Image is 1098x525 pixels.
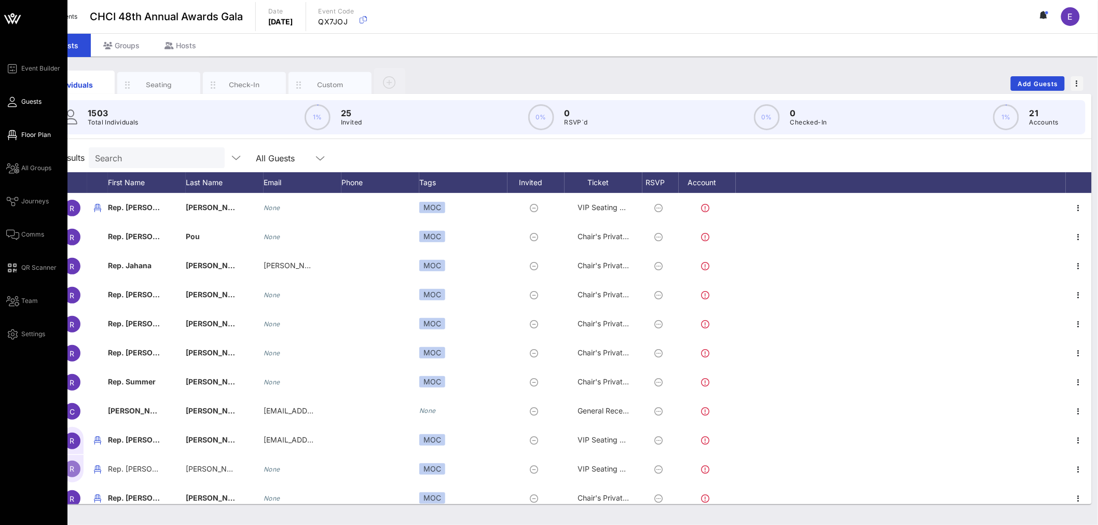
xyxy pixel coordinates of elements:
span: Pou [186,232,200,241]
div: MOC [419,347,445,358]
span: VIP Seating & Chair's Private Reception [578,464,712,473]
div: MOC [419,376,445,388]
div: Tags [419,172,507,193]
div: Check-In [222,80,268,90]
span: Rep. [PERSON_NAME] [108,435,187,444]
div: MOC [419,492,445,504]
span: [PERSON_NAME] [186,406,247,415]
span: Comms [21,230,44,239]
p: Accounts [1030,117,1059,128]
a: Journeys [6,195,49,208]
a: All Groups [6,162,51,174]
span: R [70,349,75,358]
span: [PERSON_NAME] [186,493,247,502]
span: Rep. [PERSON_NAME] [108,319,187,328]
span: Rep. Jahana [108,261,152,270]
div: MOC [419,202,445,213]
a: QR Scanner [6,261,57,274]
p: Checked-In [790,117,827,128]
a: Event Builder [6,62,60,75]
span: R [70,436,75,445]
span: Rep. Summer [108,377,156,386]
span: E [1068,11,1073,22]
span: Add Guests [1018,80,1059,88]
span: Rep. [PERSON_NAME] [108,290,187,299]
div: Account [679,172,736,193]
div: MOC [419,260,445,271]
span: R [70,291,75,300]
span: R [70,494,75,503]
div: Custom [307,80,353,90]
p: Total Individuals [88,117,139,128]
span: R [70,233,75,242]
span: General Reception [578,406,640,415]
div: First Name [108,172,186,193]
span: [PERSON_NAME] [186,290,247,299]
div: MOC [419,318,445,329]
p: Event Code [319,6,354,17]
div: E [1061,7,1080,26]
span: [EMAIL_ADDRESS][DOMAIN_NAME] [264,435,389,444]
span: [PERSON_NAME] [186,435,247,444]
p: 0 [790,107,827,119]
div: Seating [136,80,182,90]
span: Rep. [PERSON_NAME] [108,348,187,357]
a: Floor Plan [6,129,51,141]
i: None [264,349,280,357]
span: Journeys [21,197,49,206]
span: R [70,464,75,473]
span: Rep. [PERSON_NAME] [108,232,187,241]
span: R [70,320,75,329]
span: C [70,407,75,416]
span: Settings [21,329,45,339]
button: Add Guests [1011,76,1065,91]
i: None [419,407,436,415]
span: Team [21,296,38,306]
p: Invited [341,117,362,128]
i: None [264,494,280,502]
div: All Guests [256,154,295,163]
span: R [70,262,75,271]
div: RSVP [642,172,679,193]
span: [PERSON_NAME] Guest [186,464,267,473]
span: Chair's Private Reception [578,319,663,328]
span: Chair's Private Reception [578,232,663,241]
i: None [264,465,280,473]
span: Rep. [PERSON_NAME] [108,493,187,502]
div: Ticket [565,172,642,193]
span: [PERSON_NAME] [186,348,247,357]
span: [PERSON_NAME] [186,203,247,212]
div: MOC [419,463,445,475]
div: Invited [507,172,565,193]
span: Rep. [PERSON_NAME] [108,464,185,473]
a: Settings [6,328,45,340]
a: Guests [6,95,42,108]
i: None [264,320,280,328]
div: All Guests [250,147,333,168]
span: All Groups [21,163,51,173]
span: Chair's Private Reception [578,290,663,299]
i: None [264,204,280,212]
span: Chair's Private Reception [578,377,663,386]
span: [PERSON_NAME][EMAIL_ADDRESS][DOMAIN_NAME] [264,261,448,270]
a: Team [6,295,38,307]
span: QR Scanner [21,263,57,272]
div: MOC [419,231,445,242]
div: MOC [419,434,445,446]
span: R [70,378,75,387]
span: Rep. [PERSON_NAME] [108,203,187,212]
span: VIP Seating & Chair's Private Reception [578,435,712,444]
span: [PERSON_NAME] [PERSON_NAME] [186,319,310,328]
p: 1503 [88,107,139,119]
span: [EMAIL_ADDRESS][DOMAIN_NAME] [264,406,389,415]
p: RSVP`d [565,117,588,128]
i: None [264,291,280,299]
span: [PERSON_NAME] [108,406,169,415]
a: Comms [6,228,44,241]
p: QX7JOJ [319,17,354,27]
p: 25 [341,107,362,119]
div: MOC [419,289,445,300]
p: [DATE] [268,17,293,27]
span: Chair's Private Reception [578,261,663,270]
span: VIP Seating & Chair's Private Reception [578,203,712,212]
